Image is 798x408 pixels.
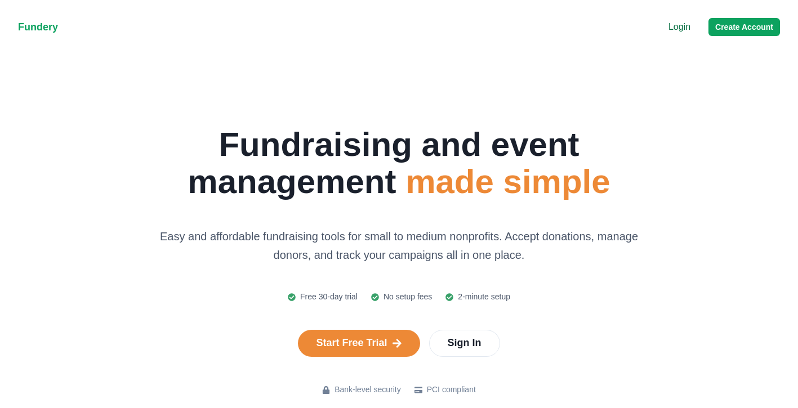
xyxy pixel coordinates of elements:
span: made simple [405,163,610,200]
p: Easy and affordable fundraising tools for small to medium nonprofits. Accept donations, manage do... [147,227,652,264]
p: No setup fees [384,291,432,303]
a: Sign In [429,330,500,357]
a: Login [668,20,690,34]
a: Start Free Trial [298,330,420,357]
p: Bank-level security [335,384,401,396]
button: Create Account [708,18,780,36]
p: PCI compliant [427,384,476,396]
p: 2-minute setup [458,291,510,303]
p: Fundery [18,20,74,35]
h2: Fundraising and event management [147,126,652,200]
p: Free 30-day trial [300,291,358,303]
